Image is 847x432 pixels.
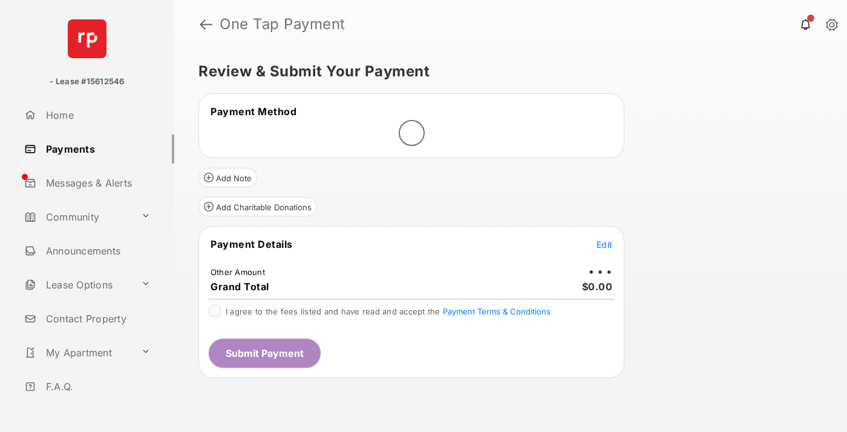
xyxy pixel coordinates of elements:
[19,270,136,299] a: Lease Options
[198,197,317,216] button: Add Charitable Donations
[19,168,174,198] a: Messages & Alerts
[211,281,269,293] span: Grand Total
[68,19,106,58] img: svg+xml;base64,PHN2ZyB4bWxucz0iaHR0cDovL3d3dy53My5vcmcvMjAwMC9zdmciIHdpZHRoPSI2NCIgaGVpZ2h0PSI2NC...
[19,101,174,130] a: Home
[19,304,174,333] a: Contact Property
[597,239,612,250] span: Edit
[209,339,321,368] button: Submit Payment
[19,338,136,367] a: My Apartment
[198,64,813,79] h5: Review & Submit Your Payment
[210,267,266,277] td: Other Amount
[211,105,296,118] span: Payment Method
[19,135,174,164] a: Payments
[226,307,551,316] span: I agree to the fees listed and have read and accept the
[198,168,257,187] button: Add Note
[50,76,124,88] p: - Lease #15612546
[19,236,174,265] a: Announcements
[443,307,551,316] button: I agree to the fees listed and have read and accept the
[220,17,345,32] strong: One Tap Payment
[19,372,174,401] a: F.A.Q.
[19,202,136,231] a: Community
[211,238,293,250] span: Payment Details
[597,238,612,250] button: Edit
[582,281,613,293] span: $0.00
